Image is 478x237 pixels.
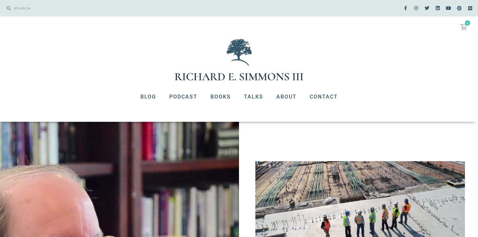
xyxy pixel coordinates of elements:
a: Contact [303,88,344,105]
input: SEARCH [11,3,236,13]
span: 0 [465,20,470,26]
a: Talks [237,88,270,105]
a: Blog [134,88,163,105]
a: Podcast [163,88,204,105]
a: 0 [452,20,475,34]
a: Books [204,88,237,105]
a: About [270,88,303,105]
